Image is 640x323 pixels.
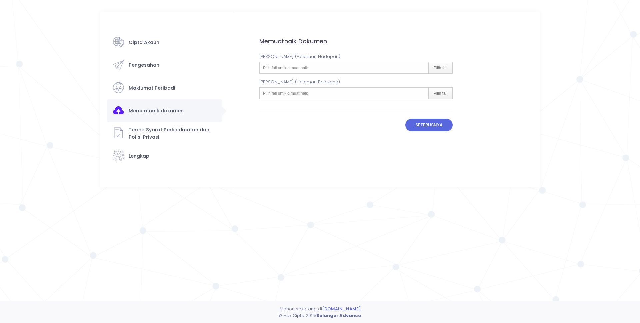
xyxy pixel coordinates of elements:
span: Pilih fail untik dimuat naik [263,91,308,96]
div: Pilih fail [428,88,452,99]
span: Pilih fail untik dimuat naik [263,66,308,70]
label: [PERSON_NAME] (Halaman Belakang) [259,79,340,85]
a: [DOMAIN_NAME] [322,306,361,312]
button: Seterusnya [405,119,453,131]
label: [PERSON_NAME] (Halaman Hadapan) [259,53,340,60]
div: Pilih fail [428,62,452,73]
strong: Selangor Advance [316,312,361,319]
div: Memuatnaik Dokumen [259,37,453,46]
